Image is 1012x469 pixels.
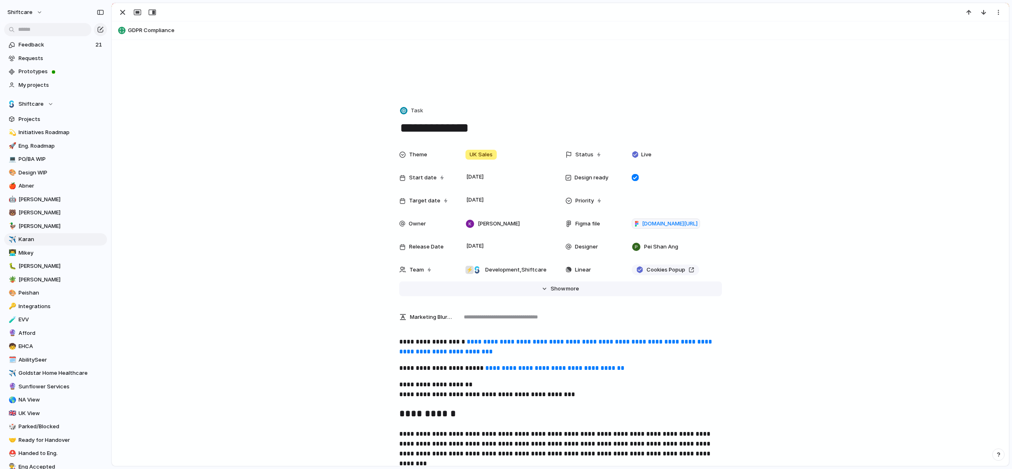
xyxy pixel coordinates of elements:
[9,248,14,258] div: 👨‍💻
[647,266,685,274] span: Cookies Popup
[19,302,104,311] span: Integrations
[9,422,14,432] div: 🎲
[551,285,565,293] span: Show
[19,235,104,244] span: Karan
[4,193,107,206] a: 🤖[PERSON_NAME]
[19,100,44,108] span: Shiftcare
[9,409,14,418] div: 🇬🇧
[7,142,16,150] button: 🚀
[7,369,16,377] button: ✈️
[9,168,14,177] div: 🎨
[7,235,16,244] button: ✈️
[19,54,104,63] span: Requests
[19,449,104,457] span: Handed to Eng.
[9,342,14,351] div: 🧒
[7,155,16,163] button: 💻
[19,329,104,337] span: Afford
[409,243,444,251] span: Release Date
[4,434,107,446] a: 🤝Ready for Handover
[4,407,107,420] a: 🇬🇧UK View
[575,220,600,228] span: Figma file
[7,423,16,431] button: 🎲
[4,260,107,272] a: 🐛[PERSON_NAME]
[409,197,440,205] span: Target date
[19,289,104,297] span: Peishan
[7,209,16,217] button: 🐻
[566,285,579,293] span: more
[4,153,107,165] a: 💻PO/BA WIP
[7,409,16,418] button: 🇬🇧
[575,243,598,251] span: Designer
[19,115,104,123] span: Projects
[410,313,452,321] span: Marketing Blurb (15-20 Words)
[409,266,424,274] span: Team
[7,249,16,257] button: 👨‍💻
[7,262,16,270] button: 🐛
[19,262,104,270] span: [PERSON_NAME]
[9,275,14,284] div: 🪴
[4,327,107,339] a: 🔮Afford
[4,52,107,65] a: Requests
[7,383,16,391] button: 🔮
[19,409,104,418] span: UK View
[19,155,104,163] span: PO/BA WIP
[478,220,520,228] span: [PERSON_NAME]
[9,235,14,244] div: ✈️
[19,209,104,217] span: [PERSON_NAME]
[7,316,16,324] button: 🧪
[4,220,107,232] a: 🦆[PERSON_NAME]
[7,329,16,337] button: 🔮
[4,65,107,78] a: Prototypes
[19,222,104,230] span: [PERSON_NAME]
[409,174,437,182] span: Start date
[4,354,107,366] a: 🗓️AbilitySeer
[4,233,107,246] a: ✈️Karan
[19,169,104,177] span: Design WIP
[485,266,547,274] span: Development , Shiftcare
[4,340,107,353] div: 🧒EHCA
[19,128,104,137] span: Initiatives Roadmap
[128,26,1005,35] span: GDPR Compliance
[19,249,104,257] span: Mikey
[9,382,14,391] div: 🔮
[4,79,107,91] a: My projects
[4,381,107,393] a: 🔮Sunflower Services
[19,81,104,89] span: My projects
[9,208,14,218] div: 🐻
[4,420,107,433] a: 🎲Parked/Blocked
[7,436,16,444] button: 🤝
[19,195,104,204] span: [PERSON_NAME]
[4,287,107,299] a: 🎨Peishan
[19,276,104,284] span: [PERSON_NAME]
[9,328,14,338] div: 🔮
[470,151,493,159] span: UK Sales
[4,447,107,460] a: ⛑️Handed to Eng.
[19,342,104,351] span: EHCA
[9,195,14,204] div: 🤖
[4,167,107,179] a: 🎨Design WIP
[4,367,107,379] a: ✈️Goldstar Home Healthcare
[575,151,593,159] span: Status
[464,241,486,251] span: [DATE]
[9,369,14,378] div: ✈️
[4,98,107,110] button: Shiftcare
[95,41,104,49] span: 21
[4,313,107,326] div: 🧪EVV
[4,247,107,259] a: 👨‍💻Mikey
[7,195,16,204] button: 🤖
[19,41,93,49] span: Feedback
[19,316,104,324] span: EVV
[19,369,104,377] span: Goldstar Home Healthcare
